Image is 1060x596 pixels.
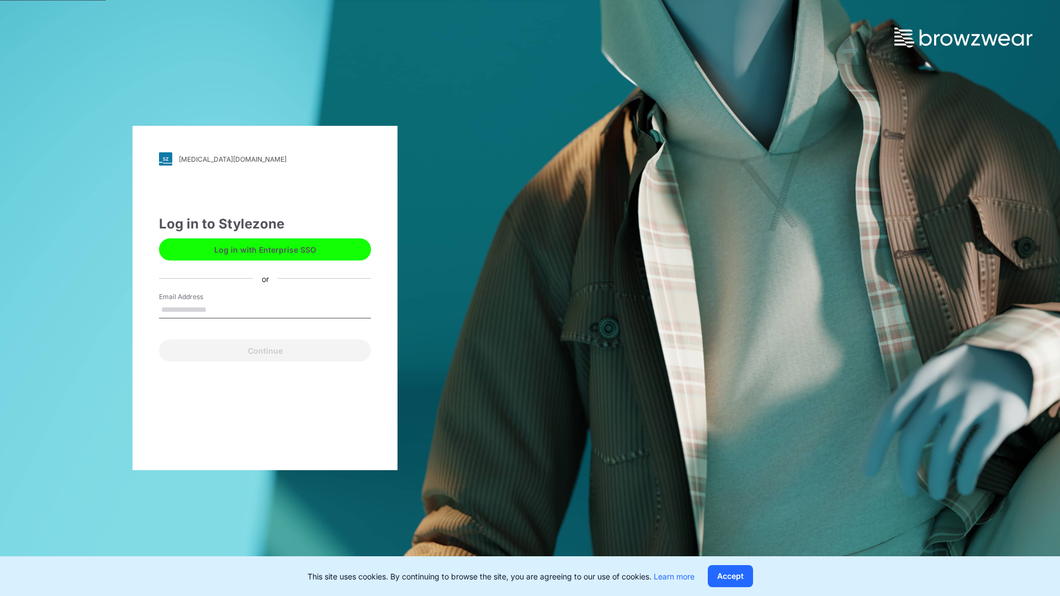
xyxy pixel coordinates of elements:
[179,155,287,163] div: [MEDICAL_DATA][DOMAIN_NAME]
[894,28,1032,47] img: browzwear-logo.73288ffb.svg
[159,214,371,234] div: Log in to Stylezone
[159,152,371,166] a: [MEDICAL_DATA][DOMAIN_NAME]
[253,273,278,284] div: or
[708,565,753,587] button: Accept
[654,572,695,581] a: Learn more
[159,292,236,302] label: Email Address
[308,571,695,582] p: This site uses cookies. By continuing to browse the site, you are agreeing to our use of cookies.
[159,152,172,166] img: svg+xml;base64,PHN2ZyB3aWR0aD0iMjgiIGhlaWdodD0iMjgiIHZpZXdCb3g9IjAgMCAyOCAyOCIgZmlsbD0ibm9uZSIgeG...
[159,238,371,260] button: Log in with Enterprise SSO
